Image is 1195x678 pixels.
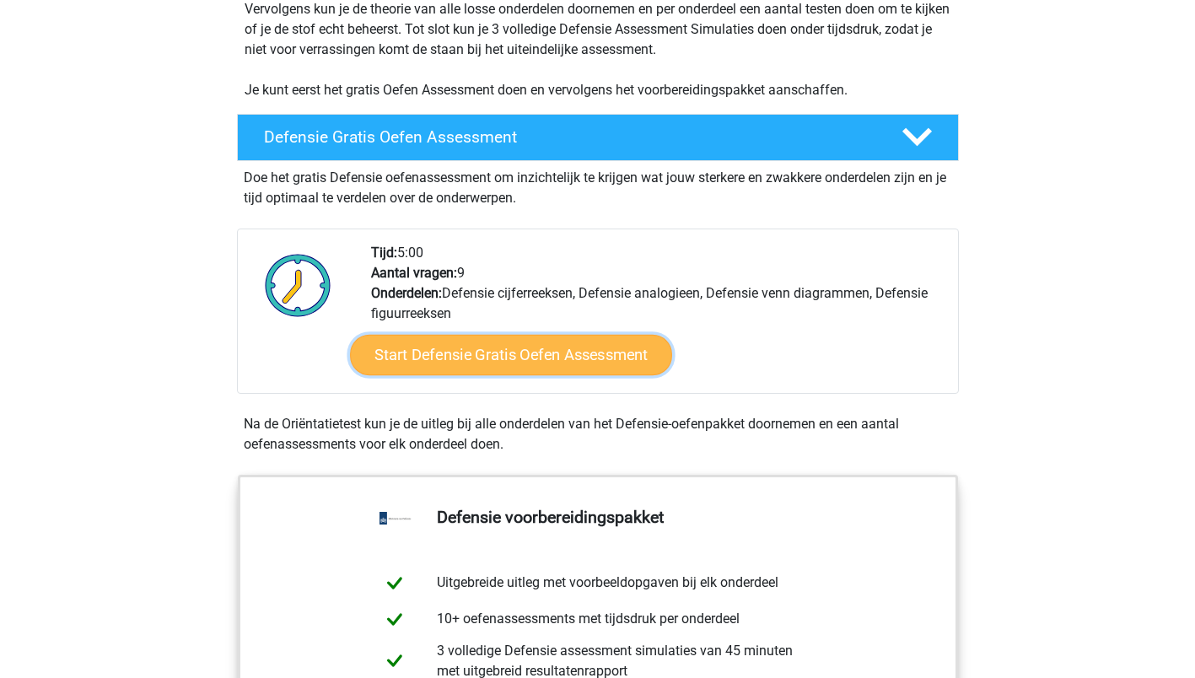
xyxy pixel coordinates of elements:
[371,245,397,261] b: Tijd:
[230,114,966,161] a: Defensie Gratis Oefen Assessment
[350,335,672,375] a: Start Defensie Gratis Oefen Assessment
[256,243,341,327] img: Klok
[237,414,959,455] div: Na de Oriëntatietest kun je de uitleg bij alle onderdelen van het Defensie-oefenpakket doornemen ...
[237,161,959,208] div: Doe het gratis Defensie oefenassessment om inzichtelijk te krijgen wat jouw sterkere en zwakkere ...
[358,243,957,393] div: 5:00 9 Defensie cijferreeksen, Defensie analogieen, Defensie venn diagrammen, Defensie figuurreeksen
[264,127,875,147] h4: Defensie Gratis Oefen Assessment
[371,265,457,281] b: Aantal vragen:
[371,285,442,301] b: Onderdelen:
